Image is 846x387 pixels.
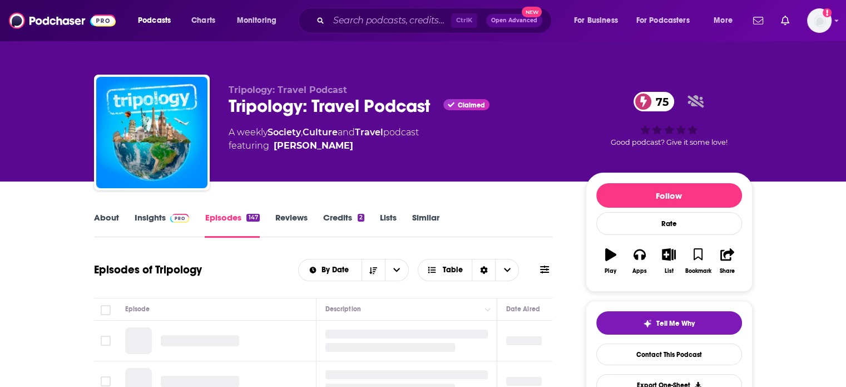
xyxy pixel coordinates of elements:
[506,302,540,316] div: Date Aired
[643,319,652,328] img: tell me why sparkle
[329,12,451,30] input: Search podcasts, credits, & more...
[656,319,695,328] span: Tell Me Why
[596,241,625,281] button: Play
[605,268,616,275] div: Play
[486,14,542,27] button: Open AdvancedNew
[303,127,338,138] a: Culture
[665,268,674,275] div: List
[451,13,477,28] span: Ctrl K
[684,241,713,281] button: Bookmark
[274,139,353,153] a: Adam
[823,8,832,17] svg: Add a profile image
[645,92,674,111] span: 75
[275,212,308,238] a: Reviews
[807,8,832,33] button: Show profile menu
[685,268,711,275] div: Bookmark
[94,212,119,238] a: About
[301,127,303,138] span: ,
[268,127,301,138] a: Society
[96,77,207,188] img: Tripology: Travel Podcast
[714,13,733,28] span: More
[246,214,259,222] div: 147
[358,214,364,222] div: 2
[94,263,202,277] h1: Episodes of Tripology
[586,85,753,154] div: 75Good podcast? Give it some love!
[574,13,618,28] span: For Business
[629,12,706,30] button: open menu
[325,302,361,316] div: Description
[596,212,742,235] div: Rate
[625,241,654,281] button: Apps
[380,212,397,238] a: Lists
[385,259,408,281] button: open menu
[125,302,150,316] div: Episode
[135,212,190,238] a: InsightsPodchaser Pro
[807,8,832,33] span: Logged in as NickG
[654,241,683,281] button: List
[184,12,222,30] a: Charts
[418,259,520,281] button: Choose View
[611,138,728,146] span: Good podcast? Give it some love!
[720,268,735,275] div: Share
[776,11,794,30] a: Show notifications dropdown
[807,8,832,33] img: User Profile
[309,8,562,33] div: Search podcasts, credits, & more...
[321,266,353,274] span: By Date
[522,7,542,17] span: New
[636,13,690,28] span: For Podcasters
[362,259,385,281] button: Sort Direction
[101,336,111,346] span: Toggle select row
[596,183,742,208] button: Follow
[229,12,291,30] button: open menu
[596,311,742,335] button: tell me why sparkleTell Me Why
[323,212,364,238] a: Credits2
[632,268,647,275] div: Apps
[229,139,419,153] span: featuring
[130,12,185,30] button: open menu
[749,11,768,30] a: Show notifications dropdown
[191,13,215,28] span: Charts
[298,259,409,281] h2: Choose List sort
[229,126,419,153] div: A weekly podcast
[566,12,632,30] button: open menu
[713,241,741,281] button: Share
[443,266,463,274] span: Table
[355,127,383,138] a: Travel
[491,18,537,23] span: Open Advanced
[634,92,674,111] a: 75
[205,212,259,238] a: Episodes147
[170,214,190,223] img: Podchaser Pro
[138,13,171,28] span: Podcasts
[596,344,742,365] a: Contact This Podcast
[472,259,495,281] div: Sort Direction
[481,303,494,316] button: Column Actions
[706,12,746,30] button: open menu
[299,266,362,274] button: open menu
[458,102,485,108] span: Claimed
[237,13,276,28] span: Monitoring
[412,212,439,238] a: Similar
[9,10,116,31] img: Podchaser - Follow, Share and Rate Podcasts
[338,127,355,138] span: and
[101,376,111,386] span: Toggle select row
[229,85,347,95] span: Tripology: Travel Podcast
